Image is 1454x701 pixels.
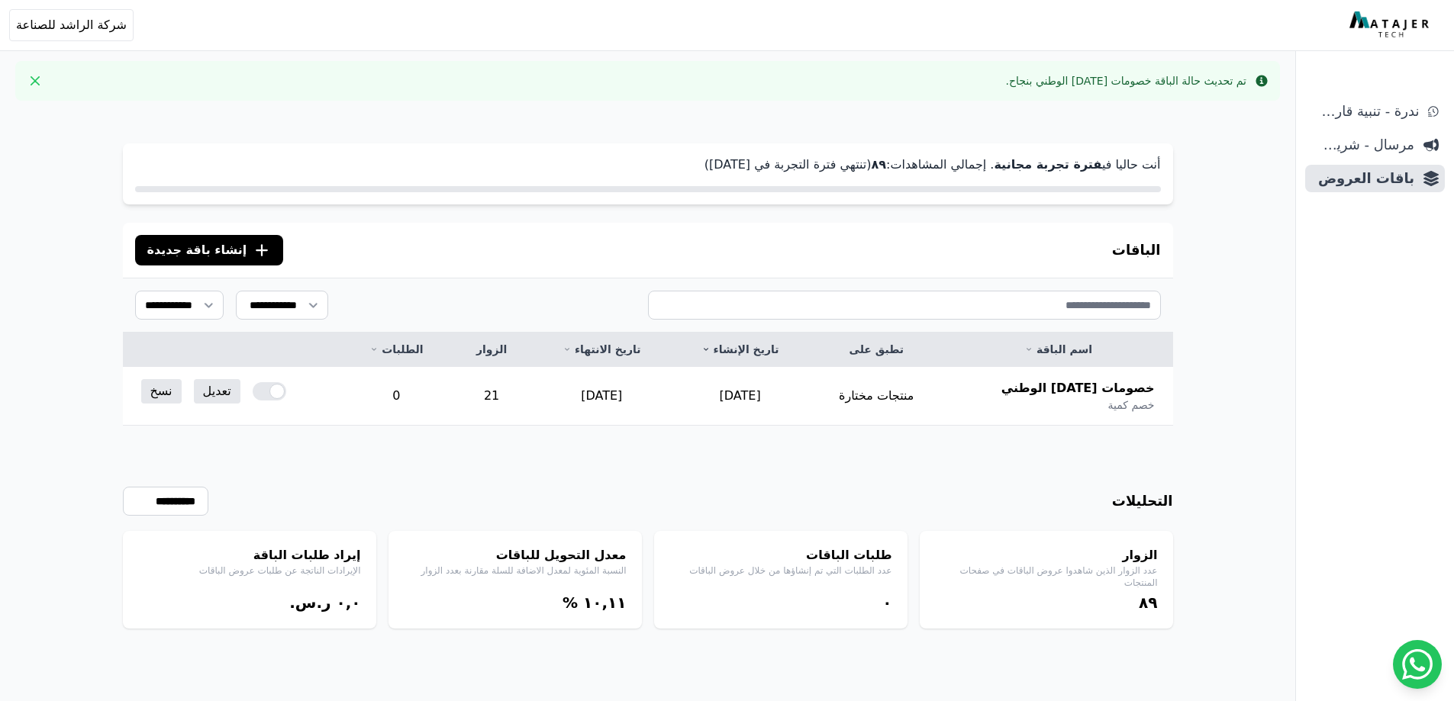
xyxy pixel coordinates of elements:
button: إنشاء باقة جديدة [135,235,284,265]
td: 21 [451,367,533,426]
img: MatajerTech Logo [1349,11,1433,39]
a: تاريخ الانتهاء [550,342,653,357]
th: الزوار [451,333,533,367]
td: [DATE] [671,367,809,426]
td: [DATE] [532,367,671,426]
p: عدد الزوار الذين شاهدوا عروض الباقات في صفحات المنتجات [935,564,1158,589]
h4: إيراد طلبات الباقة [138,546,361,564]
div: تم تحديث حالة الباقة خصومات [DATE] الوطني بنجاح. [1006,73,1246,88]
bdi: ١۰,١١ [583,593,626,612]
span: شركة الراشد للصناعة [16,16,127,34]
th: تطبق على [809,333,943,367]
strong: فترة تجربة مجانية [994,157,1101,172]
span: ر.س. [289,593,330,612]
h3: الباقات [1112,240,1161,261]
button: شركة الراشد للصناعة [9,9,134,41]
a: تاريخ الإنشاء [689,342,791,357]
a: اسم الباقة [962,342,1155,357]
button: Close [23,69,47,93]
h4: الزوار [935,546,1158,564]
div: ۰ [669,592,892,613]
span: % [563,593,578,612]
bdi: ۰,۰ [336,593,360,612]
span: خصومات [DATE] الوطني [1001,379,1155,397]
div: ٨٩ [935,592,1158,613]
h3: التحليلات [1112,490,1173,512]
td: 0 [342,367,451,426]
p: النسبة المئوية لمعدل الاضافة للسلة مقارنة بعدد الزوار [404,564,627,577]
p: الإيرادات الناتجة عن طلبات عروض الباقات [138,564,361,577]
a: نسخ [141,379,182,404]
p: أنت حاليا في . إجمالي المشاهدات: (تنتهي فترة التجربة في [DATE]) [135,156,1161,174]
h4: معدل التحويل للباقات [404,546,627,564]
p: عدد الطلبات التي تم إنشاؤها من خلال عروض الباقات [669,564,892,577]
a: تعديل [194,379,240,404]
span: مرسال - شريط دعاية [1311,134,1414,156]
span: خصم كمية [1107,397,1154,413]
span: ندرة - تنبية قارب علي النفاذ [1311,101,1419,122]
td: منتجات مختارة [809,367,943,426]
h4: طلبات الباقات [669,546,892,564]
span: إنشاء باقة جديدة [147,241,247,259]
a: الطلبات [360,342,433,357]
strong: ٨٩ [871,157,886,172]
span: باقات العروض [1311,168,1414,189]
